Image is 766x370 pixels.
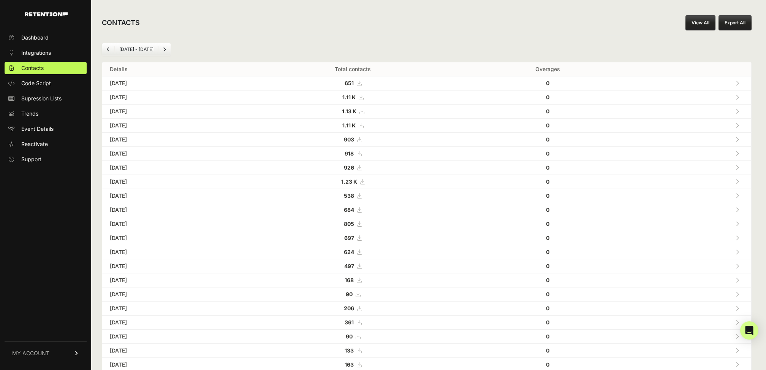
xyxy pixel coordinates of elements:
td: [DATE] [102,217,243,231]
span: Dashboard [21,34,49,41]
a: 684 [344,206,362,213]
a: 90 [346,333,360,340]
td: [DATE] [102,175,243,189]
strong: 0 [546,206,549,213]
span: Integrations [21,49,51,57]
strong: 0 [546,80,549,86]
strong: 651 [345,80,354,86]
a: 361 [345,319,361,326]
a: Reactivate [5,138,87,150]
td: [DATE] [102,147,243,161]
a: 903 [344,136,362,143]
strong: 0 [546,319,549,326]
strong: 0 [546,291,549,297]
td: [DATE] [102,91,243,105]
div: Open Intercom Messenger [740,321,758,340]
span: Supression Lists [21,95,62,102]
strong: 0 [546,164,549,171]
a: Dashboard [5,32,87,44]
a: 926 [344,164,362,171]
th: Details [102,62,243,76]
strong: 805 [344,221,354,227]
strong: 90 [346,291,353,297]
td: [DATE] [102,273,243,287]
a: 168 [345,277,361,283]
button: Export All [719,15,752,30]
strong: 0 [546,94,549,100]
strong: 1.11 K [342,94,356,100]
strong: 0 [546,235,549,241]
a: Integrations [5,47,87,59]
td: [DATE] [102,231,243,245]
a: 624 [344,249,362,255]
a: 206 [344,305,362,311]
td: [DATE] [102,133,243,147]
strong: 0 [546,192,549,199]
strong: 497 [344,263,354,269]
strong: 90 [346,333,353,340]
strong: 0 [546,249,549,255]
a: 1.11 K [342,94,363,100]
strong: 1.13 K [342,108,356,114]
li: [DATE] - [DATE] [114,46,158,52]
td: [DATE] [102,287,243,302]
a: Contacts [5,62,87,74]
a: Previous [102,43,114,56]
span: Reactivate [21,140,48,148]
strong: 0 [546,263,549,269]
a: 651 [345,80,361,86]
a: Trends [5,108,87,120]
a: 1.11 K [342,122,363,129]
h2: CONTACTS [102,17,140,28]
a: 1.13 K [342,108,364,114]
a: 697 [344,235,362,241]
td: [DATE] [102,316,243,330]
td: [DATE] [102,76,243,91]
strong: 0 [546,333,549,340]
strong: 0 [546,150,549,157]
td: [DATE] [102,344,243,358]
td: [DATE] [102,302,243,316]
td: [DATE] [102,330,243,344]
a: Supression Lists [5,92,87,105]
strong: 0 [546,277,549,283]
span: Trends [21,110,38,118]
strong: 206 [344,305,354,311]
strong: 1.23 K [341,178,357,185]
strong: 0 [546,108,549,114]
td: [DATE] [102,189,243,203]
a: Event Details [5,123,87,135]
a: 90 [346,291,360,297]
strong: 0 [546,122,549,129]
strong: 361 [345,319,354,326]
strong: 903 [344,136,354,143]
strong: 163 [345,361,354,368]
strong: 0 [546,361,549,368]
img: Retention.com [25,12,68,16]
a: 497 [344,263,362,269]
td: [DATE] [102,259,243,273]
th: Overages [462,62,633,76]
strong: 133 [345,347,354,354]
a: Next [158,43,171,56]
strong: 0 [546,305,549,311]
strong: 926 [344,164,354,171]
strong: 168 [345,277,354,283]
strong: 918 [345,150,354,157]
td: [DATE] [102,161,243,175]
strong: 684 [344,206,354,213]
a: MY ACCOUNT [5,341,87,365]
strong: 624 [344,249,354,255]
strong: 697 [344,235,354,241]
td: [DATE] [102,203,243,217]
span: MY ACCOUNT [12,349,49,357]
a: View All [685,15,715,30]
span: Support [21,156,41,163]
a: 918 [345,150,361,157]
strong: 0 [546,178,549,185]
strong: 538 [344,192,354,199]
strong: 1.11 K [342,122,356,129]
strong: 0 [546,221,549,227]
a: 133 [345,347,361,354]
a: 805 [344,221,362,227]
